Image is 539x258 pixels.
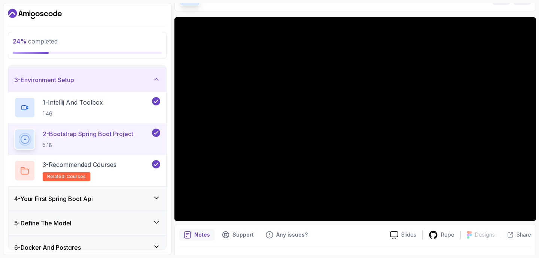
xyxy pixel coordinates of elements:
p: Any issues? [276,231,308,238]
p: 1:46 [43,110,103,117]
button: notes button [179,229,214,241]
span: related-courses [47,174,86,180]
h3: 4 - Your First Spring Boot Api [14,194,93,203]
h3: 6 - Docker And Postgres [14,243,81,252]
h3: 3 - Environment Setup [14,75,74,84]
button: Feedback button [261,229,312,241]
p: Slides [401,231,416,238]
h3: 5 - Define The Model [14,219,71,228]
p: Support [232,231,254,238]
button: 4-Your First Spring Boot Api [8,187,166,211]
button: 1-Intellij And Toolbox1:46 [14,97,160,118]
p: 5:18 [43,141,133,149]
p: Repo [441,231,454,238]
iframe: 2 - Bootstrap Spring Boot Project [174,17,536,221]
button: Share [501,231,531,238]
p: Notes [194,231,210,238]
p: 3 - Recommended Courses [43,160,116,169]
a: Slides [384,231,422,239]
p: 2 - Bootstrap Spring Boot Project [43,129,133,138]
span: 24 % [13,37,27,45]
span: completed [13,37,58,45]
a: Repo [423,230,460,240]
button: Support button [217,229,258,241]
a: Dashboard [8,8,62,20]
button: 3-Environment Setup [8,68,166,92]
button: 2-Bootstrap Spring Boot Project5:18 [14,129,160,150]
p: Share [517,231,531,238]
button: 3-Recommended Coursesrelated-courses [14,160,160,181]
button: 5-Define The Model [8,211,166,235]
p: 1 - Intellij And Toolbox [43,98,103,107]
p: Designs [475,231,495,238]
